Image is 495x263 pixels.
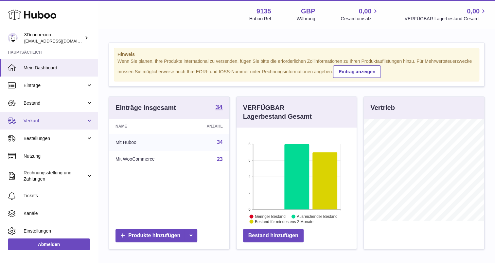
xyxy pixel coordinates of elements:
[248,158,250,162] text: 6
[243,229,304,242] a: Bestand hinzufügen
[115,103,176,112] h3: Einträge insgesamt
[24,118,86,124] span: Verkauf
[217,156,223,162] a: 23
[256,7,271,16] strong: 9135
[109,151,186,168] td: Mit WooCommerce
[117,58,476,78] div: Wenn Sie planen, Ihre Produkte international zu versenden, fügen Sie bitte die erforderlichen Zol...
[24,38,96,44] span: [EMAIL_ADDRESS][DOMAIN_NAME]
[24,170,86,182] span: Rechnungsstellung und Zahlungen
[24,135,86,142] span: Bestellungen
[215,104,222,112] a: 34
[115,229,197,242] a: Produkte hinzufügen
[333,65,381,78] a: Eintrag anzeigen
[404,16,487,22] span: VERFÜGBAR Lagerbestand Gesamt
[24,65,93,71] span: Mein Dashboard
[243,103,327,121] h3: VERFÜGBAR Lagerbestand Gesamt
[370,103,395,112] h3: Vertrieb
[24,153,93,159] span: Nutzung
[24,210,93,217] span: Kanäle
[404,7,487,22] a: 0,00 VERFÜGBAR Lagerbestand Gesamt
[24,193,93,199] span: Tickets
[24,100,86,106] span: Bestand
[467,7,480,16] span: 0,00
[297,16,315,22] div: Währung
[301,7,315,16] strong: GBP
[248,191,250,195] text: 2
[249,16,271,22] div: Huboo Ref
[341,16,379,22] span: Gesamtumsatz
[24,82,86,89] span: Einträge
[186,119,229,134] th: Anzahl
[359,7,372,16] span: 0,00
[341,7,379,22] a: 0,00 Gesamtumsatz
[109,134,186,151] td: Mit Huboo
[215,104,222,110] strong: 34
[217,139,223,145] a: 34
[255,219,314,224] text: Bestand für mindestens 2 Monate
[117,51,476,58] strong: Hinweis
[8,238,90,250] a: Abmelden
[8,33,18,43] img: order_eu@3dconnexion.com
[297,214,338,219] text: Ausreichender Bestand
[24,228,93,234] span: Einstellungen
[24,32,83,44] div: 3Dconnexion
[248,142,250,146] text: 8
[248,207,250,211] text: 0
[248,175,250,179] text: 4
[255,214,286,219] text: Geringer Bestand
[109,119,186,134] th: Name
